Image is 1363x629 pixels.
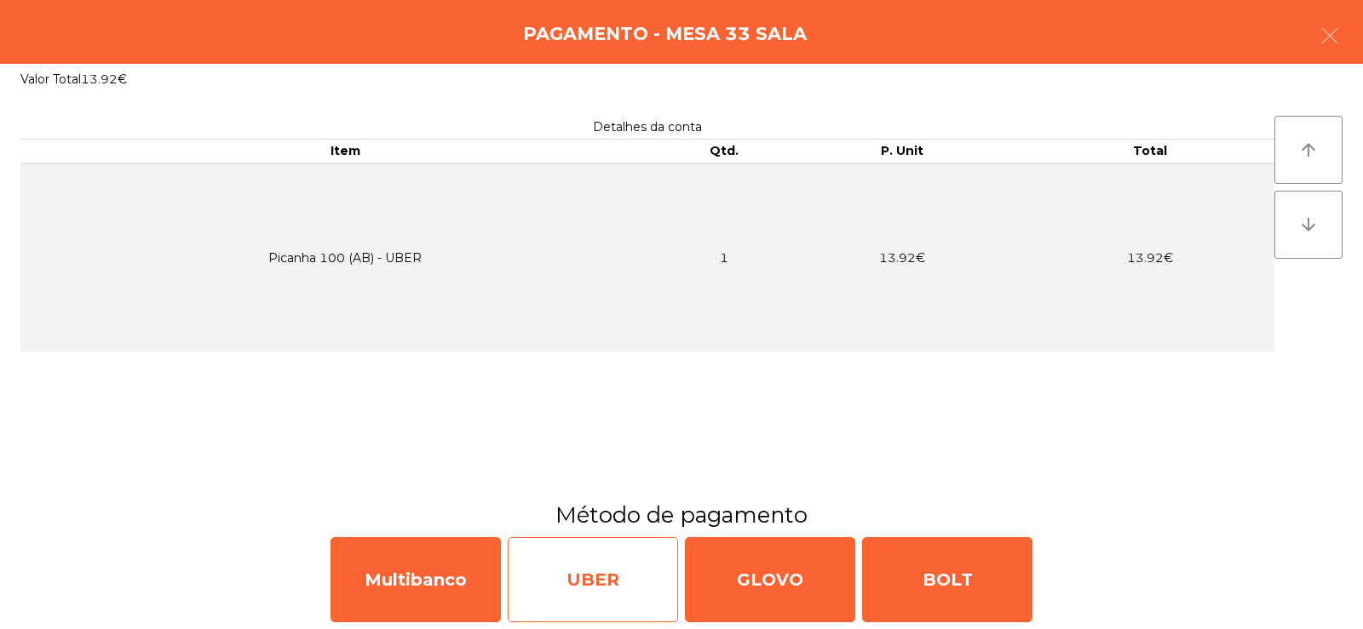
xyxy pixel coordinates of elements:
[508,537,678,622] div: UBER
[1274,191,1343,259] button: arrow_downward
[1298,140,1319,160] i: arrow_upward
[778,163,1026,352] td: 13.92€
[1027,140,1274,163] th: Total
[670,140,778,163] th: Qtd.
[1274,116,1343,184] button: arrow_upward
[20,163,670,352] td: Picanha 100 (AB) - UBER
[593,119,702,134] span: Detalhes da conta
[1298,214,1319,235] i: arrow_downward
[1027,163,1274,352] td: 13.92€
[778,140,1026,163] th: P. Unit
[523,21,807,47] h4: Pagamento - Mesa 33 Sala
[670,163,778,352] td: 1
[862,537,1032,622] div: BOLT
[685,537,855,622] div: GLOVO
[81,71,127,87] span: 13.92€
[331,537,501,622] div: Multibanco
[20,71,81,87] span: Valor Total
[13,500,1350,530] h3: Método de pagamento
[20,140,670,163] th: Item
